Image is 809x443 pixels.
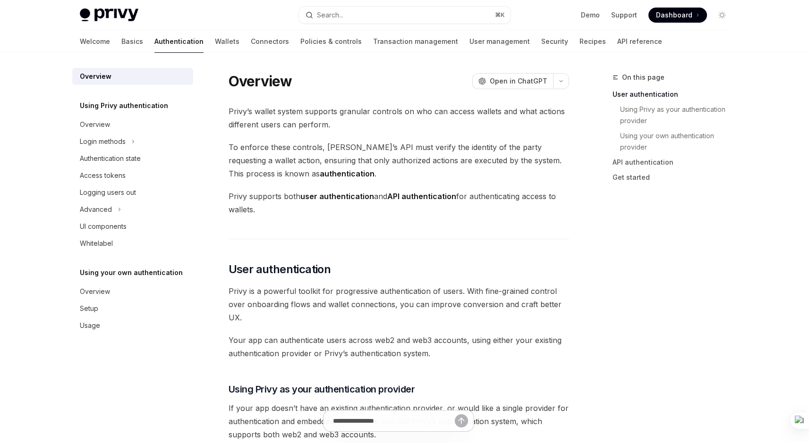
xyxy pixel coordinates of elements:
div: Overview [80,119,110,130]
a: Basics [121,30,143,53]
a: Logging users out [72,184,193,201]
input: Ask a question... [333,410,455,431]
div: Whitelabel [80,238,113,249]
button: Advanced [72,201,193,218]
a: User authentication [613,87,737,102]
div: Usage [80,320,100,331]
span: Privy’s wallet system supports granular controls on who can access wallets and what actions diffe... [229,105,569,131]
a: User management [469,30,530,53]
a: Authentication [154,30,204,53]
a: Overview [72,68,193,85]
img: light logo [80,8,138,22]
a: Transaction management [373,30,458,53]
h5: Using Privy authentication [80,100,168,111]
span: Open in ChatGPT [490,76,547,86]
a: UI components [72,218,193,235]
a: Security [541,30,568,53]
div: Login methods [80,136,126,147]
span: ⌘ K [495,11,505,19]
strong: user authentication [300,192,374,201]
div: Logging users out [80,187,136,198]
div: Overview [80,71,111,82]
span: Privy is a powerful toolkit for progressive authentication of users. With fine-grained control ov... [229,284,569,324]
span: Dashboard [656,10,692,20]
a: Whitelabel [72,235,193,252]
a: Demo [581,10,600,20]
a: Authentication state [72,150,193,167]
a: Connectors [251,30,289,53]
span: If your app doesn’t have an existing authentication provider, or would like a single provider for... [229,401,569,441]
div: UI components [80,221,127,232]
h1: Overview [229,73,292,90]
span: Using Privy as your authentication provider [229,383,415,396]
a: Usage [72,317,193,334]
a: Policies & controls [300,30,362,53]
button: Send message [455,414,468,427]
a: Using your own authentication provider [613,128,737,155]
a: Dashboard [648,8,707,23]
a: Overview [72,283,193,300]
a: Recipes [579,30,606,53]
a: Setup [72,300,193,317]
button: Login methods [72,133,193,150]
div: Authentication state [80,153,141,164]
a: Using Privy as your authentication provider [613,102,737,128]
span: To enforce these controls, [PERSON_NAME]’s API must verify the identity of the party requesting a... [229,141,569,180]
div: Overview [80,286,110,297]
a: Wallets [215,30,239,53]
div: Advanced [80,204,112,215]
span: Your app can authenticate users across web2 and web3 accounts, using either your existing authent... [229,334,569,360]
div: Setup [80,303,98,314]
a: Overview [72,116,193,133]
button: Toggle dark mode [715,8,730,23]
button: Open in ChatGPT [472,73,553,89]
h5: Using your own authentication [80,267,183,278]
button: Search...⌘K [299,7,511,24]
a: API reference [617,30,662,53]
a: Welcome [80,30,110,53]
a: Support [611,10,637,20]
a: API authentication [613,155,737,170]
a: Get started [613,170,737,185]
a: Access tokens [72,167,193,184]
div: Access tokens [80,170,126,181]
span: On this page [622,72,664,83]
strong: API authentication [387,192,456,201]
strong: authentication [320,169,375,178]
div: Search... [317,9,343,21]
span: User authentication [229,262,331,277]
span: Privy supports both and for authenticating access to wallets. [229,190,569,216]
